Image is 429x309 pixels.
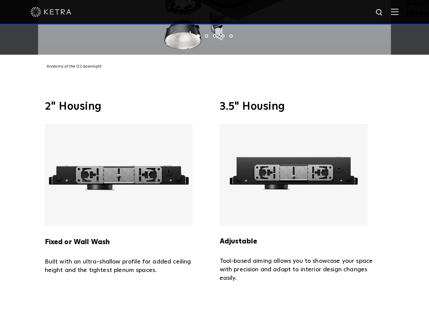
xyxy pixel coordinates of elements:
[31,7,71,17] img: ketra-logo-2019-white
[40,63,393,71] div: Anatomy of the D2 downlight
[391,8,398,15] img: Hamburger%20Nav.svg
[375,8,384,17] img: search icon
[45,239,110,246] strong: Fixed or Wall Wash
[220,238,257,245] strong: Adjustable
[220,257,385,283] p: Tool-based aiming allows you to showcase your space with precision and adapt to interior design c...
[220,124,368,226] img: Ketra 3.5" Adjustable Housing with an ultra slim profile
[45,101,210,112] h3: 2" Housing
[45,258,210,275] p: Built with an ultra-shallow profile for added ceiling height and the tightest plenum spaces.
[45,124,193,226] img: Ketra 2" Fixed or Wall Wash Housing with an ultra slim profile
[220,101,385,112] h3: 3.5" Housing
